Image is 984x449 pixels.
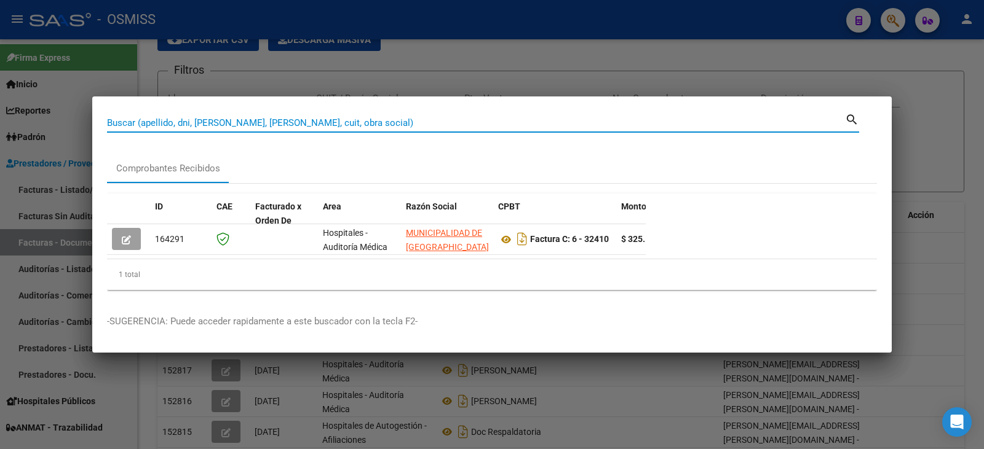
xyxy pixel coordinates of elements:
span: Hospitales - Auditoría Médica [323,228,387,252]
strong: Factura C: 6 - 32410 [530,235,609,244]
span: CAE [216,201,232,211]
span: Facturado x Orden De [255,201,301,225]
div: 164291 [155,232,207,246]
datatable-header-cell: ID [150,193,212,248]
datatable-header-cell: Monto [616,193,690,248]
span: MUNICIPALIDAD DE [GEOGRAPHIC_DATA][PERSON_NAME] [406,228,489,266]
span: ID [155,201,163,211]
datatable-header-cell: Razón Social [401,193,493,248]
div: Open Intercom Messenger [942,407,972,437]
span: Monto [621,201,646,211]
mat-icon: search [845,111,859,126]
datatable-header-cell: Area [318,193,401,248]
div: 33999000709 [406,226,488,252]
span: Area [323,201,341,211]
div: 1 total [107,259,877,290]
span: CPBT [498,201,520,211]
div: Comprobantes Recibidos [116,162,220,176]
strong: $ 325.135,00 [621,234,672,244]
span: Razón Social [406,201,457,211]
i: Descargar documento [514,229,530,249]
datatable-header-cell: CPBT [493,193,616,248]
datatable-header-cell: Facturado x Orden De [250,193,318,248]
datatable-header-cell: CAE [212,193,250,248]
p: -SUGERENCIA: Puede acceder rapidamente a este buscador con la tecla F2- [107,314,877,329]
